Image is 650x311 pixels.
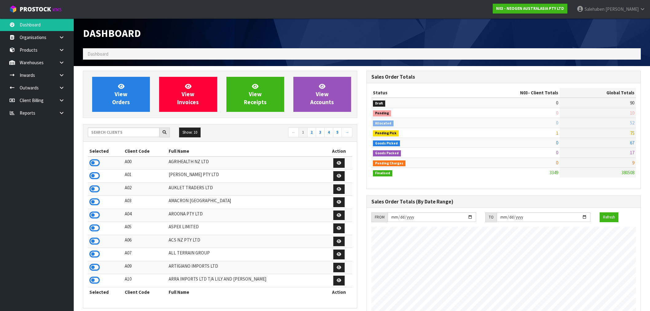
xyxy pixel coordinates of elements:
[630,150,634,155] span: 17
[373,150,401,156] span: Goods Packed
[159,77,217,112] a: ViewInvoices
[630,130,634,136] span: 75
[371,88,459,98] th: Status
[299,128,307,137] a: 1
[520,90,528,96] span: N03
[496,6,564,11] strong: N03 - NEOGEN AUSTRALASIA PTY LTD
[167,274,326,287] td: ARRA IMPORTS LTD T/A LILY AND [PERSON_NAME]
[560,88,636,98] th: Global Totals
[371,212,388,222] div: FROM
[326,287,352,297] th: Action
[167,261,326,274] td: ARTIGIANO IMPORTS LTD
[123,287,167,297] th: Client Code
[123,170,167,183] td: A01
[88,287,123,297] th: Selected
[310,83,334,106] span: View Accounts
[123,235,167,248] td: A06
[92,77,150,112] a: ViewOrders
[167,183,326,196] td: AUKLET TRADERS LTD
[225,128,352,138] nav: Page navigation
[632,160,634,166] span: 9
[123,248,167,261] td: A07
[326,146,352,156] th: Action
[630,120,634,126] span: 52
[167,146,326,156] th: Full Name
[342,128,352,137] a: →
[9,5,17,13] img: cube-alt.png
[167,248,326,261] td: ALL TERRAIN GROUP
[324,128,333,137] a: 4
[373,160,405,167] span: Pending Charges
[167,287,326,297] th: Full Name
[373,130,399,136] span: Pending Pick
[179,128,201,137] button: Show: 10
[493,4,567,14] a: N03 - NEOGEN AUSTRALASIA PTY LTD
[556,140,558,146] span: 0
[600,212,618,222] button: Refresh
[556,110,558,116] span: 0
[630,140,634,146] span: 67
[373,110,391,116] span: Pending
[52,7,62,13] small: WMS
[630,100,634,106] span: 90
[123,156,167,170] td: A00
[621,170,634,175] span: 380508
[316,128,325,137] a: 3
[83,27,141,40] span: Dashboard
[123,222,167,235] td: A05
[167,170,326,183] td: [PERSON_NAME] PTY LTD
[288,128,299,137] a: ←
[123,261,167,274] td: A09
[123,209,167,222] td: A04
[88,128,159,137] input: Search clients
[177,83,199,106] span: View Invoices
[556,120,558,126] span: 0
[123,274,167,287] td: A10
[244,83,267,106] span: View Receipts
[585,6,605,12] span: Salehaben
[167,209,326,222] td: AROONA PTY LTD
[371,74,636,80] h3: Sales Order Totals
[556,100,558,106] span: 0
[550,170,558,175] span: 3349
[123,183,167,196] td: A02
[20,5,51,13] span: ProStock
[167,196,326,209] td: AMACRON [GEOGRAPHIC_DATA]
[307,128,316,137] a: 2
[88,51,108,57] span: Dashboard
[630,110,634,116] span: 10
[226,77,284,112] a: ViewReceipts
[167,235,326,248] td: ACS NZ PTY LTD
[485,212,497,222] div: TO
[373,140,400,147] span: Goods Picked
[123,196,167,209] td: A03
[605,6,639,12] span: [PERSON_NAME]
[293,77,351,112] a: ViewAccounts
[459,88,560,98] th: - Client Totals
[556,160,558,166] span: 0
[88,146,123,156] th: Selected
[373,100,385,107] span: Draft
[556,150,558,155] span: 0
[167,156,326,170] td: AGRIHEALTH NZ LTD
[556,130,558,136] span: 1
[123,146,167,156] th: Client Code
[373,120,394,127] span: Allocated
[333,128,342,137] a: 5
[373,170,392,176] span: Finalised
[112,83,130,106] span: View Orders
[167,222,326,235] td: ASPEX LIMITED
[371,199,636,205] h3: Sales Order Totals (By Date Range)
